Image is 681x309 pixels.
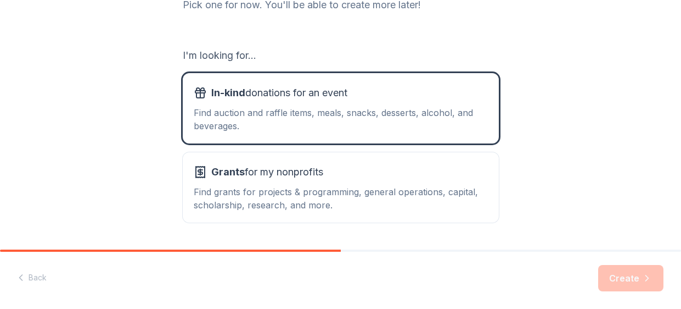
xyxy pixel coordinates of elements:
div: Find auction and raffle items, meals, snacks, desserts, alcohol, and beverages. [194,106,488,133]
span: for my nonprofits [211,163,323,181]
button: In-kinddonations for an eventFind auction and raffle items, meals, snacks, desserts, alcohol, and... [183,73,499,144]
button: Grantsfor my nonprofitsFind grants for projects & programming, general operations, capital, schol... [183,152,499,223]
span: donations for an event [211,84,347,102]
div: Find grants for projects & programming, general operations, capital, scholarship, research, and m... [194,185,488,212]
span: In-kind [211,87,245,98]
div: I'm looking for... [183,47,499,64]
span: Grants [211,166,245,178]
